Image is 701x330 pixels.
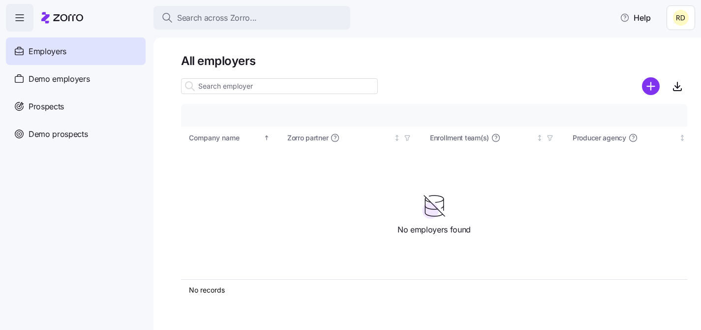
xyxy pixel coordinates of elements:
button: Help [612,8,659,28]
img: 9212e3199cfbb0f69c1682d6b66f9572 [673,10,689,26]
h1: All employers [181,53,687,68]
span: Employers [29,45,66,58]
button: Search across Zorro... [153,6,350,30]
span: Zorro partner [287,133,328,143]
span: Help [620,12,651,24]
span: Enrollment team(s) [430,133,489,143]
span: Demo prospects [29,128,88,140]
span: Producer agency [573,133,626,143]
span: No employers found [397,224,471,236]
div: Company name [189,132,262,143]
th: Enrollment team(s)Not sorted [422,127,565,149]
a: Demo employers [6,65,146,93]
span: Prospects [29,100,64,113]
div: Not sorted [536,134,543,141]
input: Search employer [181,78,378,94]
div: Not sorted [394,134,400,141]
a: Employers [6,37,146,65]
div: Not sorted [679,134,686,141]
a: Demo prospects [6,120,146,148]
th: Company nameSorted ascending [181,127,279,149]
div: Sorted ascending [263,134,270,141]
svg: add icon [642,77,660,95]
a: Prospects [6,93,146,120]
th: Zorro partnerNot sorted [279,127,422,149]
span: Search across Zorro... [177,12,257,24]
span: Demo employers [29,73,90,85]
div: No records [189,285,596,295]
